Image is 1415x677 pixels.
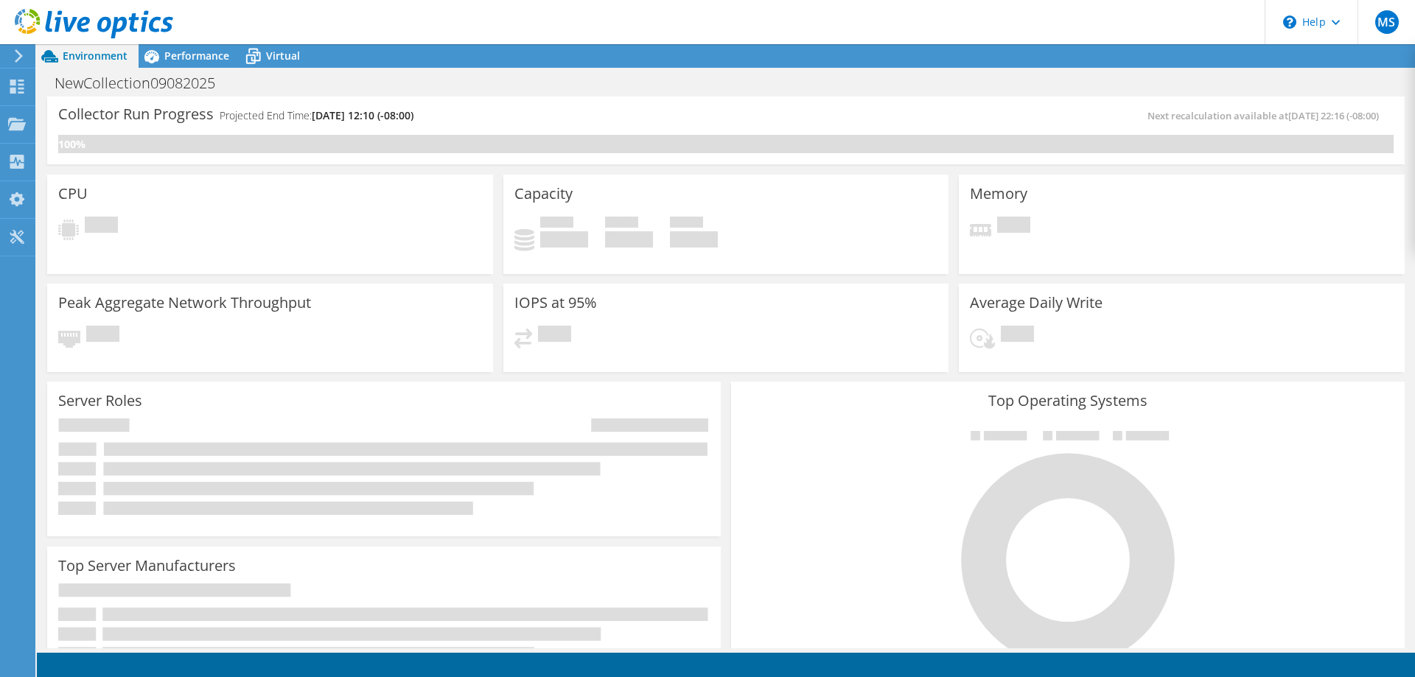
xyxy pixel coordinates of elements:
[85,217,118,236] span: Pending
[540,217,573,231] span: Used
[1375,10,1399,34] span: MS
[742,393,1394,409] h3: Top Operating Systems
[266,49,300,63] span: Virtual
[605,217,638,231] span: Free
[997,217,1030,236] span: Pending
[540,231,588,248] h4: 0 GiB
[58,393,142,409] h3: Server Roles
[970,295,1103,311] h3: Average Daily Write
[670,231,718,248] h4: 0 GiB
[1288,109,1379,122] span: [DATE] 22:16 (-08:00)
[538,326,571,345] span: Pending
[63,49,127,63] span: Environment
[514,186,573,202] h3: Capacity
[970,186,1027,202] h3: Memory
[164,49,229,63] span: Performance
[1283,15,1296,29] svg: \n
[312,108,413,122] span: [DATE] 12:10 (-08:00)
[1001,326,1034,345] span: Pending
[58,295,311,311] h3: Peak Aggregate Network Throughput
[1147,109,1386,122] span: Next recalculation available at
[670,217,703,231] span: Total
[86,326,119,345] span: Pending
[58,186,88,202] h3: CPU
[514,295,597,311] h3: IOPS at 95%
[48,75,238,91] h1: NewCollection09082025
[220,108,413,124] h4: Projected End Time:
[58,558,236,574] h3: Top Server Manufacturers
[605,231,653,248] h4: 0 GiB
